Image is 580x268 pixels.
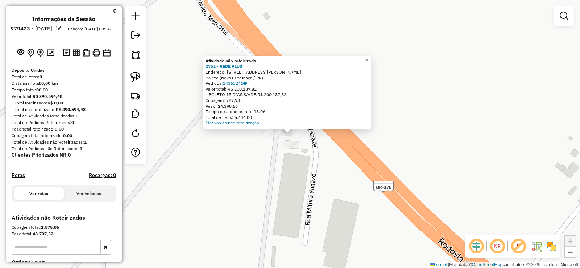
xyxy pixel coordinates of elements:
strong: R$ 390.594,48 [33,94,62,99]
a: Leaflet [430,262,447,267]
div: Atividade não roteirizada - REDE PLUS [261,130,279,137]
img: Selecionar atividades - laço [130,72,141,82]
div: - Total roteirizado: [12,100,116,106]
strong: 0 [68,152,71,158]
a: Criar rota [128,88,144,104]
strong: 00:00 [36,87,48,92]
img: Exibir/Ocultar setores [546,240,558,252]
h6: 979423 - [DATE] [11,25,52,32]
a: 2752 - REDE PLUS [206,63,242,69]
div: Bairro: (Nova Esperança / PR) [206,75,369,81]
strong: 48.797,32 [33,231,53,236]
div: Cubagem total: [12,224,116,231]
div: Total de Pedidos Roteirizados: [12,119,116,126]
strong: Atividade não roteirizada [206,58,256,63]
a: Zoom out [565,247,576,257]
span: Ocultar NR [489,238,506,255]
a: OpenStreetMap [472,262,503,267]
button: Visualizar Romaneio [81,48,91,58]
button: Imprimir Rotas [91,48,101,58]
h4: Recargas: 0 [89,172,116,178]
a: Reroteirizar Sessão [128,126,143,142]
div: Peso total: [12,231,116,237]
button: Ver rotas [14,187,64,200]
span: − [568,247,573,256]
button: Centralizar mapa no depósito ou ponto de apoio [26,47,36,58]
a: 14363246 [223,81,247,86]
strong: 0,00 km [41,81,58,86]
button: Logs desbloquear sessão [62,47,71,58]
div: Depósito: [12,67,116,74]
a: Exibir filtros [557,9,571,23]
div: - BOLETO 15 DIAS S/ADF: [206,92,369,98]
div: Cubagem total roteirizado: [12,132,116,139]
div: Endereço: [STREET_ADDRESS][PERSON_NAME] [206,69,369,75]
div: Total de Atividades Roteirizadas: [12,113,116,119]
div: Tempo total: [12,87,116,93]
a: Zoom in [565,236,576,247]
div: Peso total roteirizado: [12,126,116,132]
span: Exibir rótulo [510,238,527,255]
h4: Clientes Priorizados NR: [12,152,116,158]
strong: 0 [76,113,78,119]
strong: Unidas [31,67,45,73]
div: Criação: [DATE] 08:16 [65,26,113,32]
div: Valor total: [12,93,116,100]
span: + [568,236,573,246]
button: Ver veículos [64,187,114,200]
img: Criar rota [130,91,141,101]
button: Disponibilidade de veículos [101,48,112,58]
button: Otimizar todas as rotas [45,48,56,57]
strong: 0,00 [63,133,72,138]
div: - Total não roteirizado: [12,106,116,113]
i: Observações [243,81,247,86]
div: Tempo de atendimento: 18:06 [206,109,369,115]
div: Distância Total: [12,80,116,87]
h4: Informações da Sessão [32,16,95,22]
button: Exibir sessão original [16,47,26,58]
div: Total de Pedidos não Roteirizados: [12,145,116,152]
div: Total de rotas: [12,74,116,80]
div: Atividade não roteirizada - REDE PLUS [281,130,299,137]
button: Visualizar relatório de Roteirização [71,48,81,57]
em: Alterar nome da sessão [56,26,61,31]
strong: 0 [40,74,42,79]
a: Clique aqui para minimizar o painel [112,7,116,15]
div: Total de Atividades não Roteirizadas: [12,139,116,145]
div: Atividade não roteirizada - REDE PLUS [281,141,299,148]
strong: 1 [84,139,87,145]
strong: R$ 0,00 [47,100,63,106]
span: × [365,57,368,63]
span: R$ 200.187,82 [257,92,286,97]
strong: 1.575,86 [41,224,59,230]
div: Total de itens: 5.434,00 [206,115,369,120]
button: Adicionar Atividades [36,47,45,58]
div: Pedidos: [206,81,369,86]
strong: 3 [80,146,82,151]
div: Cubagem: 787,93 [206,98,369,103]
div: Map data © contributors,© 2025 TomTom, Microsoft [428,262,580,268]
a: Close popup [362,56,371,65]
strong: 0,00 [55,126,64,132]
div: Valor total: R$ 200.187,82 [206,86,369,92]
img: Fluxo de ruas [531,240,542,252]
span: | [448,262,449,267]
h4: Atividades não Roteirizadas [12,214,116,221]
span: Ocultar deslocamento [468,238,485,255]
a: Criar modelo [128,107,143,123]
a: Exportar sessão [128,28,143,44]
a: Rotas [12,172,25,178]
img: Selecionar atividades - polígono [130,50,141,60]
strong: 0 [71,120,74,125]
label: Ordenar por: [12,258,116,267]
strong: R$ 390.594,48 [56,107,86,112]
div: Peso: 24.398,66 [206,103,369,109]
a: Nova sessão e pesquisa [128,9,143,25]
a: Motivos da não roteirização [206,120,259,125]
